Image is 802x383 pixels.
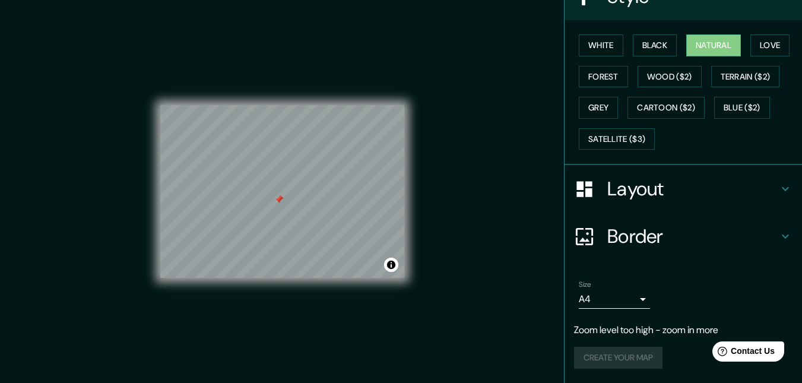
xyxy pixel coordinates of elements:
[160,105,404,278] canvas: Map
[579,128,655,150] button: Satellite ($3)
[696,337,789,370] iframe: Help widget launcher
[579,280,591,290] label: Size
[579,97,618,119] button: Grey
[638,66,702,88] button: Wood ($2)
[579,290,650,309] div: A4
[750,34,790,56] button: Love
[574,323,793,337] p: Zoom level too high - zoom in more
[633,34,677,56] button: Black
[714,97,770,119] button: Blue ($2)
[565,165,802,213] div: Layout
[686,34,741,56] button: Natural
[384,258,398,272] button: Toggle attribution
[579,66,628,88] button: Forest
[579,34,623,56] button: White
[565,213,802,260] div: Border
[711,66,780,88] button: Terrain ($2)
[607,177,778,201] h4: Layout
[627,97,705,119] button: Cartoon ($2)
[607,224,778,248] h4: Border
